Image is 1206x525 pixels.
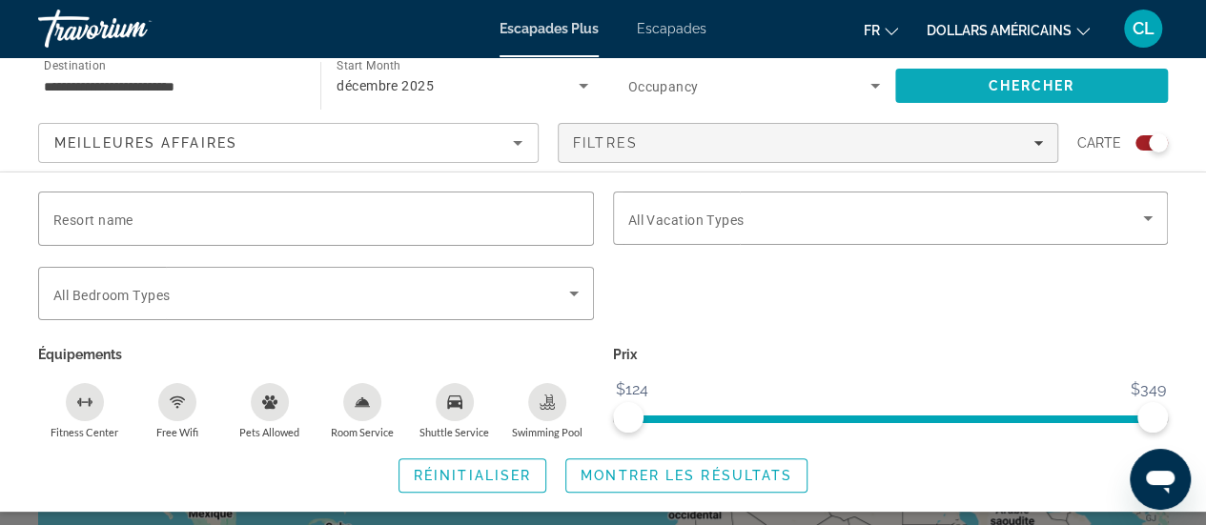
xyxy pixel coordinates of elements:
[864,23,880,38] font: fr
[414,468,531,483] span: Réinitialiser
[565,458,807,493] button: Montrer les résultats
[927,16,1090,44] button: Changer de devise
[54,131,522,154] mat-select: Sort by
[512,426,583,438] span: Swimming Pool
[613,341,1169,368] p: Prix
[316,382,408,439] button: Room Service
[613,415,1169,419] ngx-slider: ngx-slider
[38,4,229,53] a: Travorium
[54,135,237,151] span: Meilleures affaires
[131,382,223,439] button: Free Wifi
[408,382,501,439] button: Shuttle Service
[239,426,299,438] span: Pets Allowed
[988,78,1074,93] span: Chercher
[419,426,489,438] span: Shuttle Service
[53,212,133,228] span: Resort name
[1077,130,1121,156] span: Carte
[337,78,434,93] span: décembre 2025
[628,79,699,94] span: Occupancy
[501,382,593,439] button: Swimming Pool
[399,458,546,493] button: Réinitialiser
[613,402,644,433] span: ngx-slider
[337,59,400,72] span: Start Month
[1137,402,1168,433] span: ngx-slider-max
[864,16,898,44] button: Changer de langue
[223,382,316,439] button: Pets Allowed
[53,288,170,303] span: All Bedroom Types
[581,468,792,483] span: Montrer les résultats
[156,426,198,438] span: Free Wifi
[558,123,1058,163] button: Filters
[51,426,118,438] span: Fitness Center
[927,23,1072,38] font: dollars américains
[331,426,394,438] span: Room Service
[628,212,745,228] span: All Vacation Types
[1133,18,1155,38] font: CL
[1130,449,1191,510] iframe: Bouton de lancement de la fenêtre de messagerie
[38,341,594,368] p: Équipements
[38,382,131,439] button: Fitness Center
[895,69,1168,103] button: Search
[500,21,599,36] a: Escapades Plus
[1128,375,1169,404] span: $349
[44,58,106,71] span: Destination
[613,375,651,404] span: $124
[637,21,706,36] a: Escapades
[44,75,296,98] input: Select destination
[1118,9,1168,49] button: Menu utilisateur
[573,135,638,151] span: Filtres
